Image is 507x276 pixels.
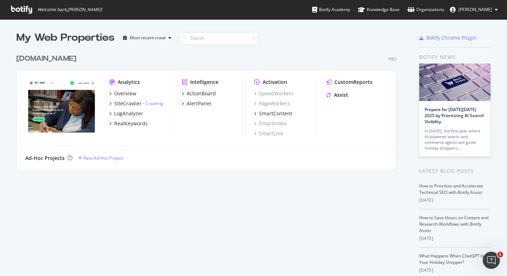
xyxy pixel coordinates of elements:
a: How to Prioritize and Accelerate Technical SEO with Botify Assist [419,183,483,195]
div: Intelligence [190,79,218,86]
a: SmartContent [254,110,292,117]
div: New Ad-Hoc Project [83,155,123,161]
div: Activation [263,79,287,86]
div: - [143,100,163,106]
button: Most recent crawl [120,32,174,44]
a: CustomReports [326,79,372,86]
div: ActionBoard [187,90,216,97]
a: ActionBoard [182,90,216,97]
div: Organizations [407,6,444,13]
a: RealKeywords [109,120,148,127]
span: 1 [497,252,503,257]
div: [DATE] [419,235,491,242]
a: PageWorkers [254,100,290,107]
div: In [DATE], the first year where AI-powered search and commerce agents will guide holiday shoppers… [425,128,485,151]
img: Prepare for Black Friday 2025 by Prioritizing AI Search Visibility [419,64,491,101]
div: Ad-Hoc Projects [25,155,65,162]
button: [PERSON_NAME] [444,4,503,15]
a: SpeedWorkers [254,90,294,97]
span: Will Essilfie [458,6,492,12]
a: SmartLink [254,130,283,137]
div: Analytics [118,79,140,86]
a: Prepare for [DATE][DATE] 2025 by Prioritizing AI Search Visibility [425,106,484,125]
div: My Web Properties [16,31,115,45]
input: Search [180,32,258,44]
div: [DATE] [419,267,491,274]
div: [DATE] [419,197,491,204]
a: SmartIndex [254,120,287,127]
div: grid [16,45,402,170]
a: Crawling [146,100,163,106]
a: SiteCrawler- Crawling [109,100,163,107]
div: Assist [334,91,348,99]
a: [DOMAIN_NAME] [16,54,79,64]
div: Pro [388,56,396,62]
a: Assist [326,91,348,99]
div: Most recent crawl [130,36,166,40]
div: SiteCrawler [114,100,142,107]
div: LogAnalyzer [114,110,143,117]
div: CustomReports [334,79,372,86]
div: AlertPanel [187,100,211,107]
img: teacherspayteachers.com [25,79,98,136]
div: RealKeywords [114,120,148,127]
div: Latest Blog Posts [419,167,491,175]
div: Overview [114,90,136,97]
div: Botify Academy [312,6,350,13]
a: What Happens When ChatGPT Is Your Holiday Shopper? [419,253,484,265]
div: Botify news [419,53,491,61]
span: Welcome back, [PERSON_NAME] ! [37,7,102,12]
a: Overview [109,90,136,97]
iframe: Intercom live chat [483,252,500,269]
div: SmartContent [259,110,292,117]
a: Botify Chrome Plugin [419,34,477,41]
a: LogAnalyzer [109,110,143,117]
div: Botify Chrome Plugin [426,34,477,41]
div: Knowledge Base [358,6,400,13]
a: New Ad-Hoc Project [78,155,123,161]
a: AlertPanel [182,100,211,107]
div: [DOMAIN_NAME] [16,54,76,64]
a: How to Save Hours on Content and Research Workflows with Botify Assist [419,215,488,234]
